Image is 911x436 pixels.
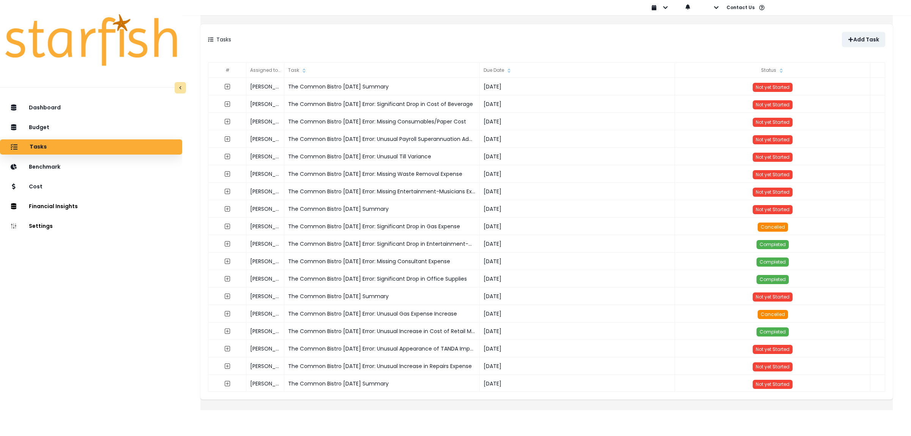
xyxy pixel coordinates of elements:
button: expand outline [221,185,234,198]
button: expand outline [221,272,234,286]
div: [PERSON_NAME] [246,218,284,235]
div: [DATE] [480,305,675,322]
div: [PERSON_NAME] [246,253,284,270]
button: expand outline [221,377,234,390]
span: Not yet Started [756,119,790,125]
div: The Common Bistro [DATE] Error: Missing Consultant Expense [284,253,480,270]
button: Add Task [842,32,885,47]
span: Not yet Started [756,171,790,178]
div: [PERSON_NAME] [246,148,284,165]
p: Cost [29,183,43,190]
div: [DATE] [480,253,675,270]
p: Add Task [853,36,879,43]
p: Tasks [216,36,231,44]
div: [PERSON_NAME] [246,340,284,357]
div: The Common Bistro [DATE] Error: Unusual Increase in Cost of Retail Merchandise [284,322,480,340]
svg: expand outline [224,241,230,247]
div: [PERSON_NAME] [246,305,284,322]
svg: expand outline [224,223,230,229]
button: expand outline [221,254,234,268]
div: [DATE] [480,113,675,130]
div: [DATE] [480,130,675,148]
svg: sort [280,68,286,74]
div: The Common Bistro [DATE] Error: Significant Drop in Entertainment-Musicians [284,235,480,253]
button: expand outline [221,307,234,321]
div: [PERSON_NAME] [246,165,284,183]
div: [PERSON_NAME] [246,200,284,218]
button: expand outline [221,237,234,251]
div: The Common Bistro [DATE] Error: Unusual Appearance of TANDA Import Clearing [284,340,480,357]
div: Assigned to [246,63,284,78]
div: [DATE] [480,95,675,113]
div: [PERSON_NAME] [246,95,284,113]
svg: expand outline [224,346,230,352]
div: [PERSON_NAME] [246,113,284,130]
svg: expand outline [224,258,230,264]
span: Not yet Started [756,206,790,213]
button: expand outline [221,324,234,338]
div: # [208,63,246,78]
svg: expand outline [224,381,230,387]
div: The Common Bistro [DATE] Error: Significant Drop in Office Supplies [284,270,480,288]
div: [DATE] [480,340,675,357]
div: [PERSON_NAME] [246,130,284,148]
div: The Common Bistro [DATE] Summary [284,78,480,95]
div: The Common Bistro [DATE] Summary [284,200,480,218]
div: [DATE] [480,200,675,218]
div: The Common Bistro [DATE] Error: Significant Drop in Gas Expense [284,218,480,235]
div: [PERSON_NAME] [246,78,284,95]
div: The Common Bistro [DATE] Error: Significant Drop in Cost of Beverage [284,95,480,113]
div: [PERSON_NAME] [246,375,284,392]
p: Budget [29,124,49,131]
svg: expand outline [224,293,230,299]
div: [PERSON_NAME] [246,270,284,288]
button: expand outline [221,289,234,303]
div: The Common Bistro [DATE] Error: Missing Consumables/Paper Cost [284,113,480,130]
span: Not yet Started [756,363,790,370]
svg: sort [506,68,512,74]
span: Cancelled [761,311,785,318]
div: [DATE] [480,183,675,200]
span: Not yet Started [756,84,790,90]
button: expand outline [221,359,234,373]
button: expand outline [221,97,234,111]
svg: expand outline [224,136,230,142]
button: expand outline [221,167,234,181]
svg: sort [778,68,784,74]
div: [DATE] [480,288,675,305]
div: [DATE] [480,375,675,392]
p: Benchmark [29,164,60,170]
svg: expand outline [224,84,230,90]
div: Task [284,63,480,78]
span: Not yet Started [756,381,790,387]
button: expand outline [221,132,234,146]
span: Completed [760,241,786,248]
div: The Common Bistro [DATE] Error: Missing Entertainment-Musicians Expense [284,183,480,200]
div: The Common Bistro [DATE] Error: Missing Waste Removal Expense [284,165,480,183]
p: Dashboard [29,104,61,111]
div: [PERSON_NAME] [246,322,284,340]
div: [DATE] [480,357,675,375]
span: Cancelled [761,224,785,230]
span: Not yet Started [756,136,790,143]
svg: expand outline [224,188,230,194]
button: expand outline [221,80,234,93]
div: The Common Bistro [DATE] Error: Unusual Gas Expense Increase [284,305,480,322]
div: [DATE] [480,165,675,183]
span: Not yet Started [756,294,790,300]
div: [DATE] [480,148,675,165]
span: Completed [760,329,786,335]
p: Tasks [30,144,47,150]
span: Completed [760,276,786,283]
svg: expand outline [224,363,230,369]
svg: sort [301,68,307,74]
div: The Common Bistro [DATE] Summary [284,288,480,305]
div: [PERSON_NAME] [246,235,284,253]
span: Completed [760,259,786,265]
div: The Common Bistro [DATE] Error: Unusual Payroll Superannuation Admin [284,130,480,148]
svg: expand outline [224,328,230,334]
div: [PERSON_NAME] [246,183,284,200]
button: expand outline [221,342,234,355]
button: expand outline [221,115,234,128]
div: Due Date [480,63,675,78]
